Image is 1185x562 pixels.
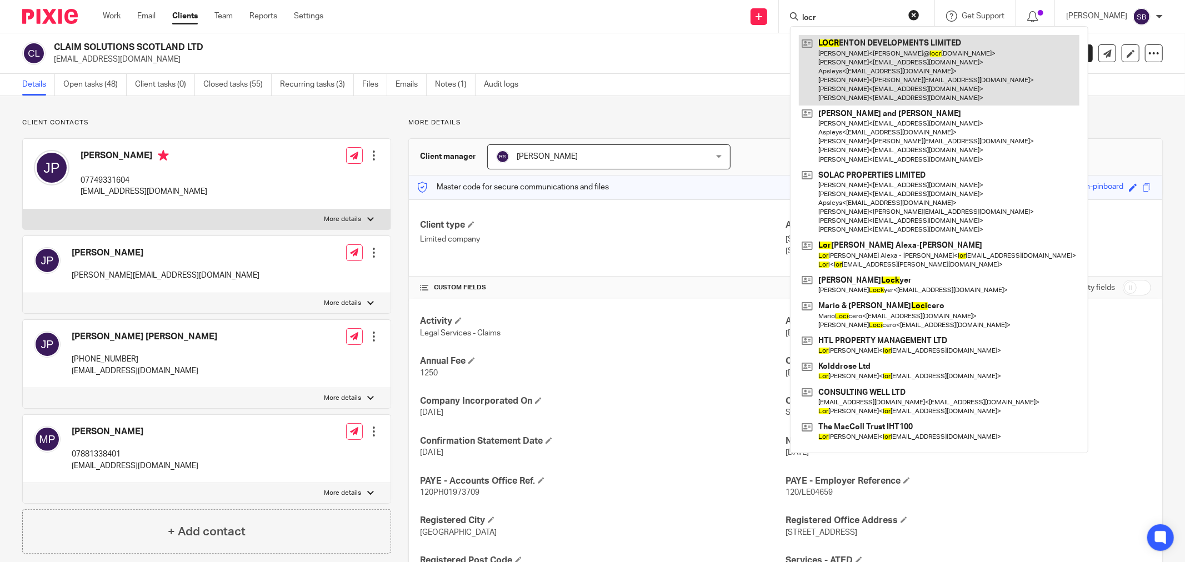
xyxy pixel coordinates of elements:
[34,150,69,185] img: svg%3E
[420,395,786,407] h4: Company Incorporated On
[786,475,1151,487] h4: PAYE - Employer Reference
[203,74,272,96] a: Closed tasks (55)
[420,489,479,496] span: 120PH01973709
[63,74,127,96] a: Open tasks (48)
[484,74,527,96] a: Audit logs
[22,42,46,65] img: svg%3E
[72,365,217,377] p: [EMAIL_ADDRESS][DOMAIN_NAME]
[786,449,809,456] span: [DATE]
[786,409,823,417] span: SC435537
[81,186,207,197] p: [EMAIL_ADDRESS][DOMAIN_NAME]
[294,11,323,22] a: Settings
[22,9,78,24] img: Pixie
[420,515,786,526] h4: Registered City
[81,150,207,164] h4: [PERSON_NAME]
[324,215,362,224] p: More details
[786,315,1151,327] h4: AML - Last Check Date
[158,150,169,161] i: Primary
[72,247,259,259] h4: [PERSON_NAME]
[34,426,61,453] img: svg%3E
[420,234,786,245] p: Limited company
[81,175,207,186] p: 07749331604
[420,315,786,327] h4: Activity
[54,54,1012,65] p: [EMAIL_ADDRESS][DOMAIN_NAME]
[435,74,476,96] a: Notes (1)
[72,460,198,471] p: [EMAIL_ADDRESS][DOMAIN_NAME]
[1066,11,1127,22] p: [PERSON_NAME]
[172,11,198,22] a: Clients
[1133,8,1151,26] img: svg%3E
[396,74,427,96] a: Emails
[72,354,217,365] p: [PHONE_NUMBER]
[517,153,578,160] span: [PERSON_NAME]
[420,529,497,536] span: [GEOGRAPHIC_DATA]
[420,475,786,487] h4: PAYE - Accounts Office Ref.
[362,74,387,96] a: Files
[408,118,1163,127] p: More details
[786,219,1151,231] h4: Address
[420,409,443,417] span: [DATE]
[786,515,1151,526] h4: Registered Office Address
[72,426,198,438] h4: [PERSON_NAME]
[34,247,61,274] img: svg%3E
[324,489,362,498] p: More details
[420,151,476,162] h3: Client manager
[214,11,233,22] a: Team
[72,331,217,343] h4: [PERSON_NAME] [PERSON_NAME]
[22,118,391,127] p: Client contacts
[72,449,198,460] p: 07881338401
[72,270,259,281] p: [PERSON_NAME][EMAIL_ADDRESS][DOMAIN_NAME]
[786,369,809,377] span: [DATE]
[103,11,121,22] a: Work
[786,234,1151,245] p: [STREET_ADDRESS]
[417,182,609,193] p: Master code for secure communications and files
[420,283,786,292] h4: CUSTOM FIELDS
[420,369,438,377] span: 1250
[962,12,1004,20] span: Get Support
[135,74,195,96] a: Client tasks (0)
[34,331,61,358] img: svg%3E
[786,395,1151,407] h4: Company Reg. No.
[786,435,1151,447] h4: Next Payroll Date
[249,11,277,22] a: Reports
[786,245,1151,257] p: [STREET_ADDRESS]
[168,523,246,540] h4: + Add contact
[786,355,1151,367] h4: Companies House - Accounts Due
[496,150,509,163] img: svg%3E
[324,299,362,308] p: More details
[420,329,501,337] span: Legal Services - Claims
[324,394,362,403] p: More details
[54,42,820,53] h2: CLAIM SOLUTIONS SCOTLAND LTD
[137,11,156,22] a: Email
[420,449,443,456] span: [DATE]
[801,13,901,23] input: Search
[420,435,786,447] h4: Confirmation Statement Date
[786,329,809,337] span: [DATE]
[786,529,857,536] span: [STREET_ADDRESS]
[908,9,919,21] button: Clear
[420,219,786,231] h4: Client type
[280,74,354,96] a: Recurring tasks (3)
[786,489,833,496] span: 120/LE04659
[420,355,786,367] h4: Annual Fee
[22,74,55,96] a: Details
